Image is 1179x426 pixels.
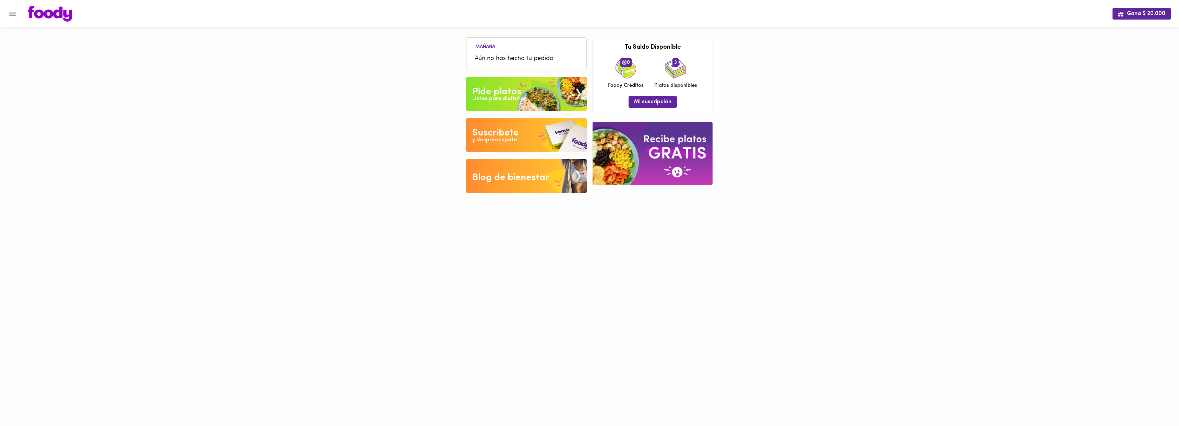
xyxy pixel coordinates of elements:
button: Mi suscripción [629,96,677,107]
img: referral-banner.png [593,122,713,185]
span: Mi suscripción [634,99,671,105]
li: Mañana [470,43,501,49]
span: Aún no has hecho tu pedido [475,54,578,63]
span: Gana $ 20.000 [1118,11,1165,17]
span: Platos disponibles [654,82,697,89]
img: Blog de bienestar [466,159,587,193]
img: icon_dishes.png [665,58,686,79]
span: 0 [620,58,632,67]
img: foody-creditos.png [622,60,627,65]
div: Pide platos [472,85,521,99]
h3: Tu Saldo Disponible [598,44,707,51]
img: Pide un Platos [466,77,587,111]
img: logo.png [28,6,72,22]
button: Gana $ 20.000 [1113,8,1171,19]
button: Menu [4,5,21,22]
div: y despreocupate [472,136,517,144]
div: Blog de bienestar [472,171,549,185]
img: credits-package.png [616,58,636,79]
div: Listos para disfrutar [472,95,526,103]
span: 3 [672,58,679,67]
img: Disfruta bajar de peso [466,118,587,152]
span: Foody Créditos [608,82,644,89]
div: Suscribete [472,126,519,140]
